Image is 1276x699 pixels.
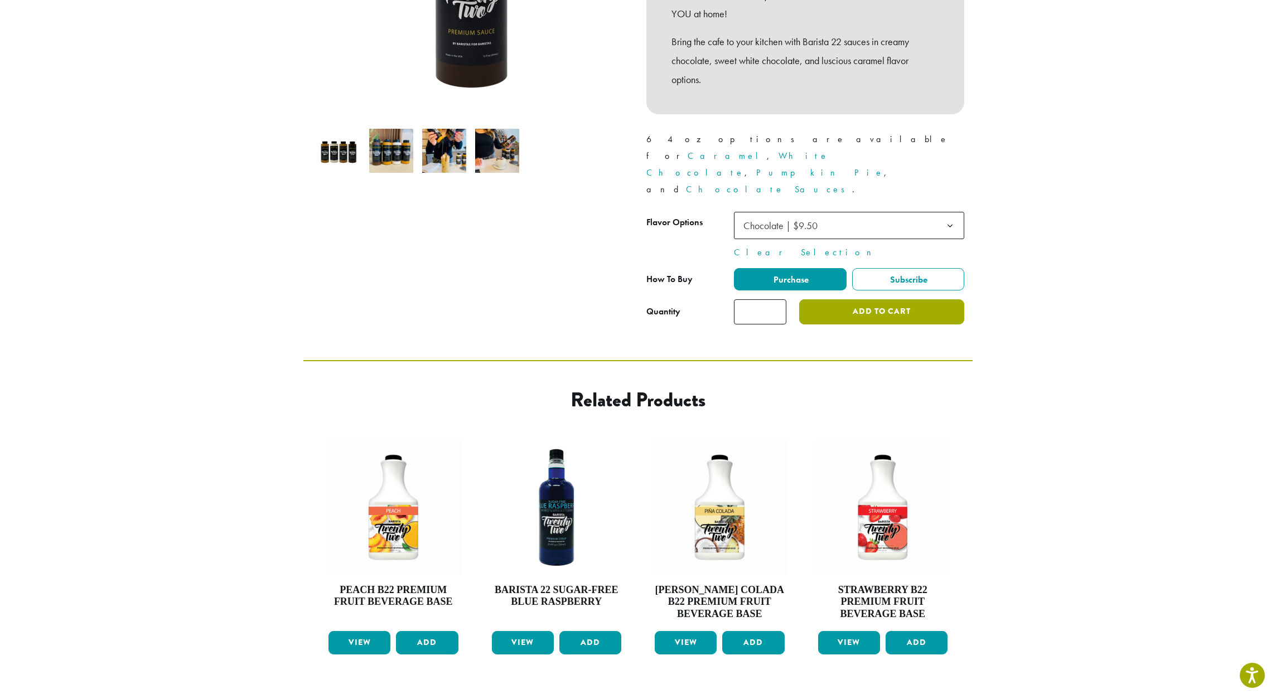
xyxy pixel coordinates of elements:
[671,32,939,89] p: Bring the cafe to your kitchen with Barista 22 sauces in creamy chocolate, sweet white chocolate,...
[818,631,880,654] a: View
[686,183,852,195] a: Chocolate Sauces
[734,299,786,324] input: Product quantity
[326,584,461,608] h4: Peach B22 Premium Fruit Beverage Base
[393,388,883,412] h2: Related products
[815,584,951,620] h4: Strawberry B22 Premium Fruit Beverage Base
[475,129,519,173] img: Barista 22 Premium Sauces (12 oz.) - Image 4
[743,219,818,232] span: Chocolate | $9.50
[734,212,964,239] span: Chocolate | $9.50
[316,129,360,173] img: Barista 22 12 oz Sauces - All Flavors
[888,274,927,285] span: Subscribe
[489,440,625,627] a: Barista 22 Sugar-Free Blue Raspberry
[396,631,458,654] button: Add
[799,299,964,324] button: Add to cart
[326,440,461,575] img: Peach-Stock-e1680894703696.png
[739,215,829,236] span: Chocolate | $9.50
[492,631,554,654] a: View
[756,167,884,178] a: Pumpkin Pie
[722,631,784,654] button: Add
[886,631,948,654] button: Add
[655,631,717,654] a: View
[646,273,693,285] span: How To Buy
[734,246,964,259] a: Clear Selection
[646,131,964,198] p: 64 oz options are available for , , , and .
[559,631,621,654] button: Add
[815,440,951,627] a: Strawberry B22 Premium Fruit Beverage Base
[646,215,734,231] label: Flavor Options
[369,129,413,173] img: B22 12 oz sauces line up
[489,440,625,575] img: SF-BLUE-RASPBERRY-e1715970249262.png
[688,150,767,162] a: Caramel
[652,440,787,575] img: Pina-Colada-Stock-e1680894762376.png
[328,631,390,654] a: View
[652,440,787,627] a: [PERSON_NAME] Colada B22 Premium Fruit Beverage Base
[646,305,680,318] div: Quantity
[772,274,809,285] span: Purchase
[326,440,461,627] a: Peach B22 Premium Fruit Beverage Base
[489,584,625,608] h4: Barista 22 Sugar-Free Blue Raspberry
[652,584,787,620] h4: [PERSON_NAME] Colada B22 Premium Fruit Beverage Base
[646,150,829,178] a: White Chocolate
[422,129,466,173] img: Barista 22 Premium Sauces (12 oz.) - Image 3
[815,440,951,575] img: Strawberry-Stock-e1680896881735.png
